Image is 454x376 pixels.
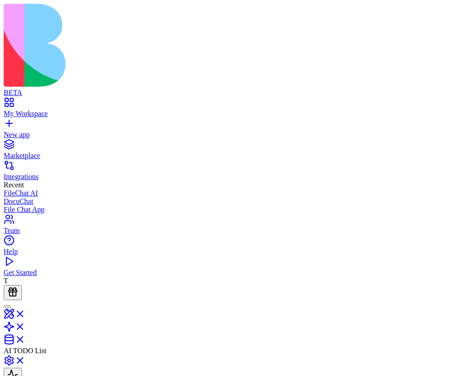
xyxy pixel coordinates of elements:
[4,239,450,256] a: Help
[4,227,450,235] div: Team
[4,181,24,189] span: Recent
[4,189,450,197] a: FileChat AI
[4,122,450,139] a: New app
[4,164,450,181] a: Integrations
[4,101,450,118] a: My Workspace
[4,269,450,277] div: Get Started
[4,260,450,277] a: Get Started
[4,277,8,285] span: T
[4,206,450,214] a: File Chat App
[4,131,450,139] div: New app
[4,248,450,256] div: Help
[4,110,450,118] div: My Workspace
[4,4,371,87] img: logo
[4,173,450,181] div: Integrations
[4,89,450,97] div: BETA
[4,143,450,160] a: Marketplace
[4,347,47,355] span: AI TODO List
[4,152,450,160] div: Marketplace
[4,218,450,235] a: Team
[4,197,450,206] a: DocuChat
[4,80,450,97] a: BETA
